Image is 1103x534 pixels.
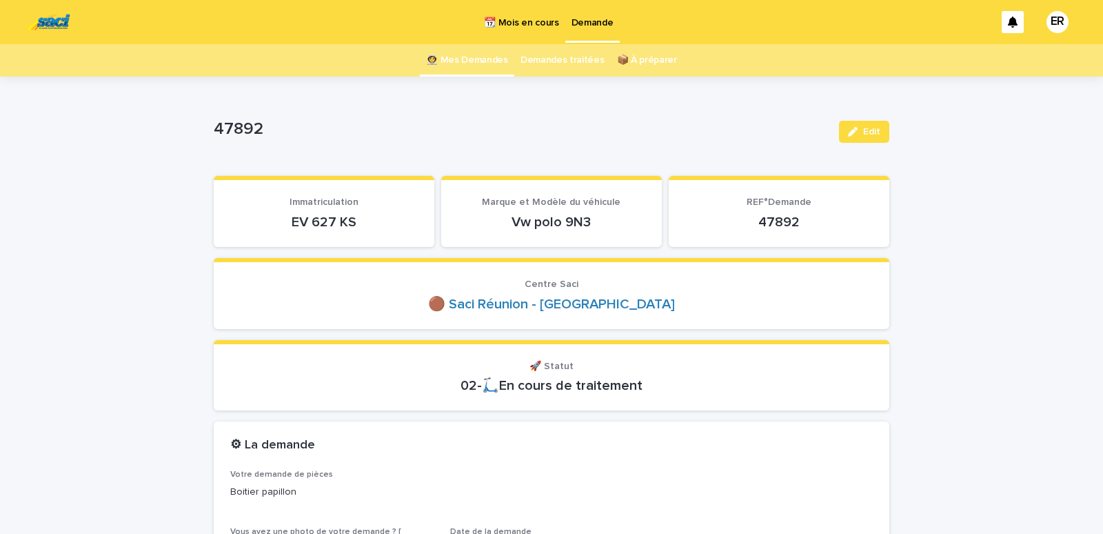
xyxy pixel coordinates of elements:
[428,296,675,313] a: 🟤 Saci Réunion - [GEOGRAPHIC_DATA]
[426,44,508,77] a: 👩‍🚀 Mes Demandes
[230,377,873,394] p: 02-🛴En cours de traitement
[230,485,873,500] p: Boitier papillon
[214,119,828,139] p: 47892
[1046,11,1069,33] div: ER
[520,44,605,77] a: Demandes traitées
[28,8,70,36] img: UC29JcTLQ3GheANZ19ks
[458,214,645,230] p: Vw polo 9N3
[617,44,677,77] a: 📦 À préparer
[685,214,873,230] p: 47892
[230,438,315,453] h2: ⚙ La demande
[230,214,418,230] p: EV 627 KS
[230,471,333,479] span: Votre demande de pièces
[839,121,889,143] button: Edit
[290,197,358,207] span: Immatriculation
[529,362,574,371] span: 🚀 Statut
[482,197,620,207] span: Marque et Modèle du véhicule
[863,127,880,137] span: Edit
[747,197,811,207] span: REF°Demande
[525,279,578,289] span: Centre Saci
